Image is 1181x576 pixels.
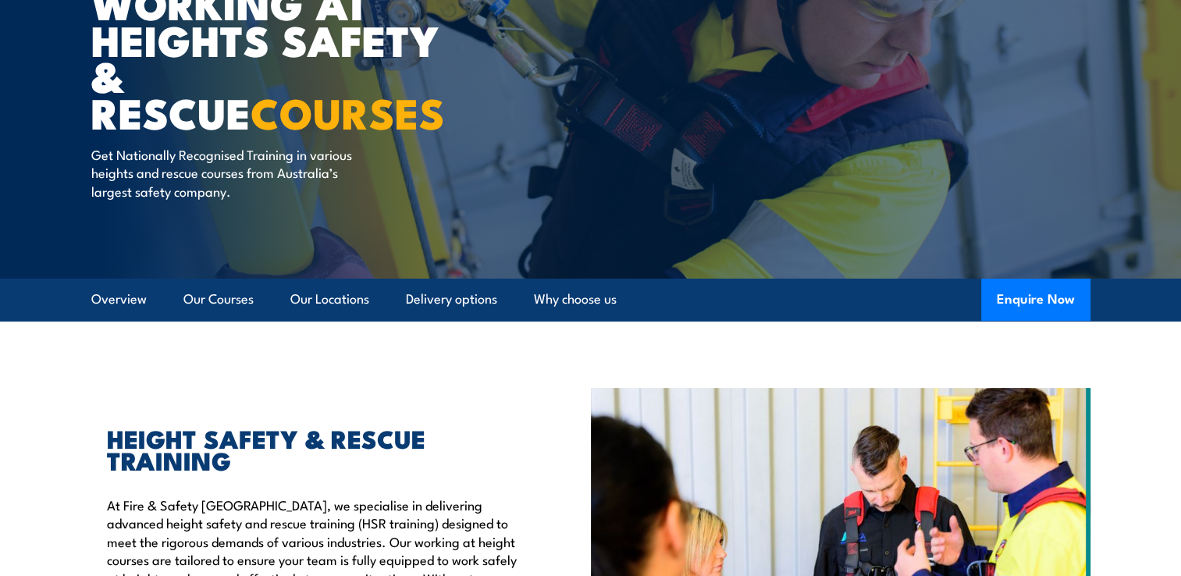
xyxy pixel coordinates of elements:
a: Delivery options [406,279,497,320]
p: Get Nationally Recognised Training in various heights and rescue courses from Australia’s largest... [91,145,376,200]
a: Why choose us [534,279,617,320]
a: Overview [91,279,147,320]
a: Our Courses [183,279,254,320]
strong: COURSES [251,79,445,144]
button: Enquire Now [981,279,1090,321]
h2: HEIGHT SAFETY & RESCUE TRAINING [107,427,519,471]
a: Our Locations [290,279,369,320]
